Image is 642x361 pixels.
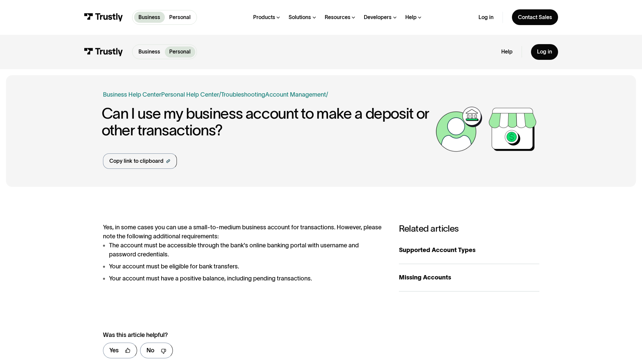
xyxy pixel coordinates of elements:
[84,48,123,56] img: Trustly Logo
[221,91,265,98] a: Troubleshooting
[102,105,432,138] h1: Can I use my business account to make a deposit or other transactions?
[325,14,350,21] div: Resources
[518,14,552,21] div: Contact Sales
[103,90,161,99] a: Business Help Center
[253,14,275,21] div: Products
[138,13,160,21] p: Business
[512,9,558,25] a: Contact Sales
[169,13,191,21] p: Personal
[84,13,123,21] img: Trustly Logo
[531,44,558,60] a: Log in
[399,273,539,282] div: Missing Accounts
[109,346,119,355] div: Yes
[138,48,160,56] p: Business
[169,48,191,56] p: Personal
[399,246,539,255] div: Supported Account Types
[399,223,539,234] h3: Related articles
[219,90,221,99] div: /
[103,153,177,169] a: Copy link to clipboard
[161,90,219,99] a: Personal Help Center
[103,343,137,358] a: Yes
[146,346,154,355] div: No
[364,14,392,21] div: Developers
[399,264,539,291] a: Missing Accounts
[109,157,164,165] div: Copy link to clipboard
[399,237,539,264] a: Supported Account Types
[537,48,552,55] div: Log in
[165,46,195,57] a: Personal
[265,91,326,98] a: Account Management
[405,14,417,21] div: Help
[103,223,384,283] div: Yes, in some cases you can use a small-to-medium business account for transactions. However, plea...
[140,343,173,358] a: No
[103,331,368,340] div: Was this article helpful?
[103,262,384,271] li: Your account must be eligible for bank transfers.
[478,14,494,21] a: Log in
[103,241,384,259] li: The account must be accessible through the bank's online banking portal with username and passwor...
[326,90,328,99] div: /
[289,14,311,21] div: Solutions
[165,12,195,23] a: Personal
[134,46,165,57] a: Business
[103,274,384,283] li: Your account must have a positive balance, including pending transactions.
[501,48,513,55] a: Help
[134,12,165,23] a: Business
